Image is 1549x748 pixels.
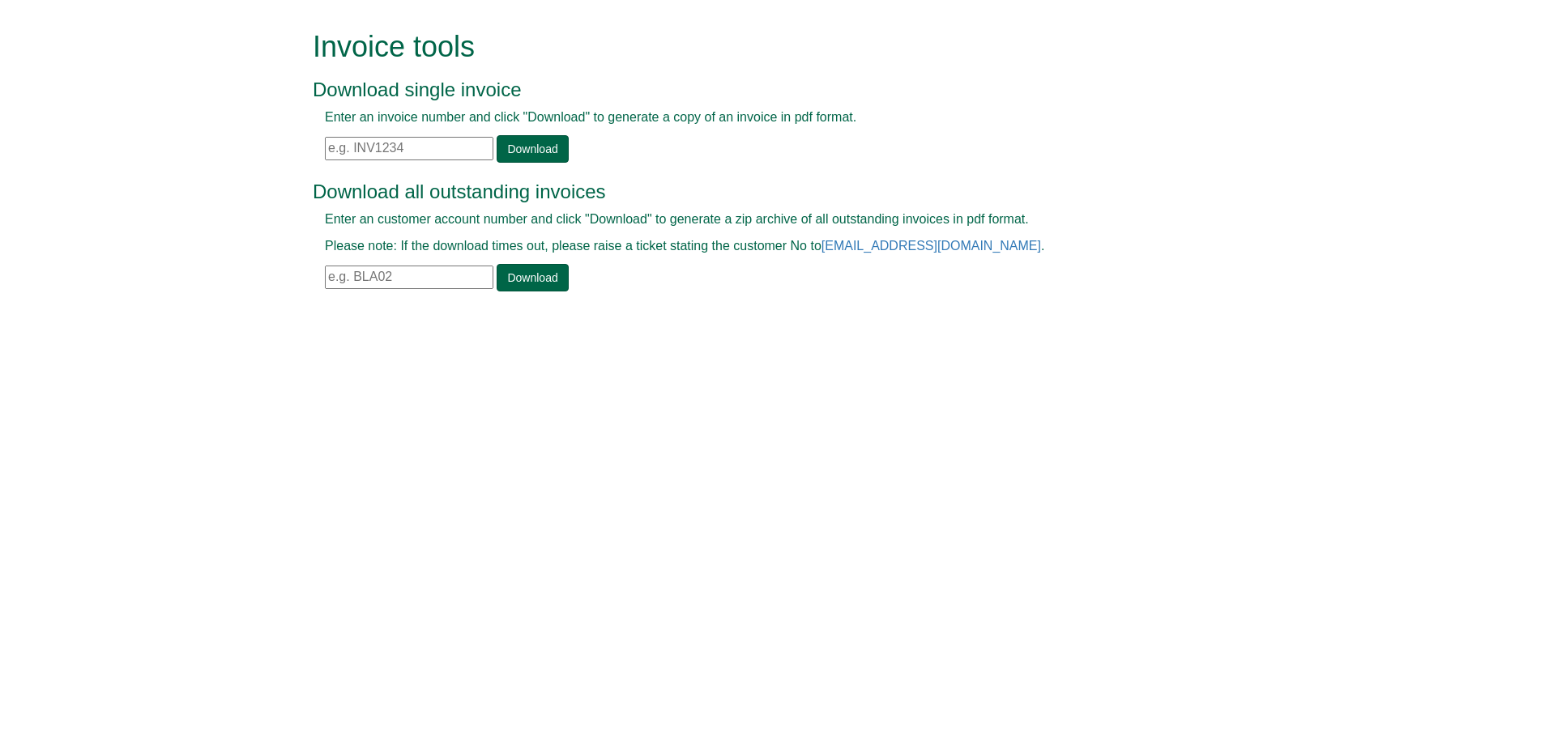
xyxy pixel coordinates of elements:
input: e.g. BLA02 [325,266,493,289]
a: Download [497,135,568,163]
p: Please note: If the download times out, please raise a ticket stating the customer No to . [325,237,1188,256]
input: e.g. INV1234 [325,137,493,160]
a: Download [497,264,568,291]
h1: Invoice tools [313,31,1200,63]
h3: Download all outstanding invoices [313,181,1200,202]
p: Enter an invoice number and click "Download" to generate a copy of an invoice in pdf format. [325,108,1188,127]
a: [EMAIL_ADDRESS][DOMAIN_NAME] [821,239,1041,253]
p: Enter an customer account number and click "Download" to generate a zip archive of all outstandin... [325,210,1188,229]
h3: Download single invoice [313,79,1200,100]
